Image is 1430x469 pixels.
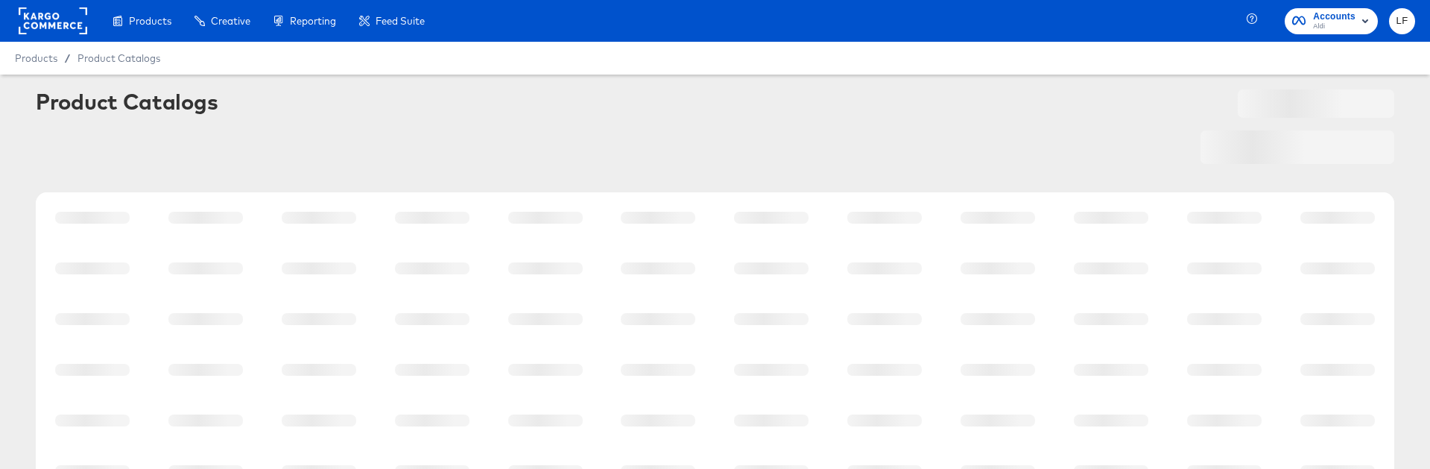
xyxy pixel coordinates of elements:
span: LF [1395,13,1409,30]
span: Feed Suite [376,15,425,27]
button: AccountsAldi [1285,8,1378,34]
span: Accounts [1313,9,1355,25]
button: LF [1389,8,1415,34]
span: / [57,52,77,64]
span: Aldi [1313,21,1355,33]
span: Creative [211,15,250,27]
a: Product Catalogs [77,52,160,64]
span: Reporting [290,15,336,27]
div: Product Catalogs [36,89,218,113]
span: Products [129,15,171,27]
span: Products [15,52,57,64]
